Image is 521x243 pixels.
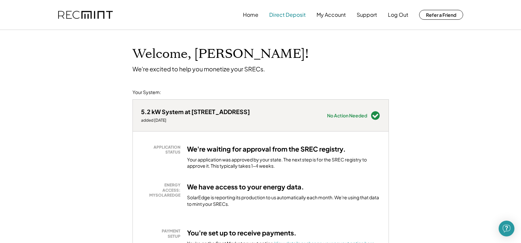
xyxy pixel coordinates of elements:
[144,229,180,239] div: PAYMENT SETUP
[499,221,514,236] div: Open Intercom Messenger
[187,229,296,237] h3: You're set up to receive payments.
[187,157,380,169] div: Your application was approved by your state. The next step is for the SREC registry to approve it...
[187,182,304,191] h3: We have access to your energy data.
[357,8,377,21] button: Support
[243,8,258,21] button: Home
[132,89,161,96] div: Your System:
[419,10,463,20] button: Refer a Friend
[132,46,309,62] h1: Welcome, [PERSON_NAME]!
[187,194,380,207] div: SolarEdge is reporting its production to us automatically each month. We're using that data to mi...
[388,8,408,21] button: Log Out
[269,8,306,21] button: Direct Deposit
[327,113,367,118] div: No Action Needed
[317,8,346,21] button: My Account
[58,11,113,19] img: recmint-logotype%403x.png
[141,118,250,123] div: added [DATE]
[144,182,180,198] div: ENERGY ACCESS: MYSOLAREDGE
[141,108,250,115] div: 5.2 kW System at [STREET_ADDRESS]
[132,65,265,73] div: We're excited to help you monetize your SRECs.
[144,145,180,155] div: APPLICATION STATUS
[187,145,346,153] h3: We're waiting for approval from the SREC registry.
